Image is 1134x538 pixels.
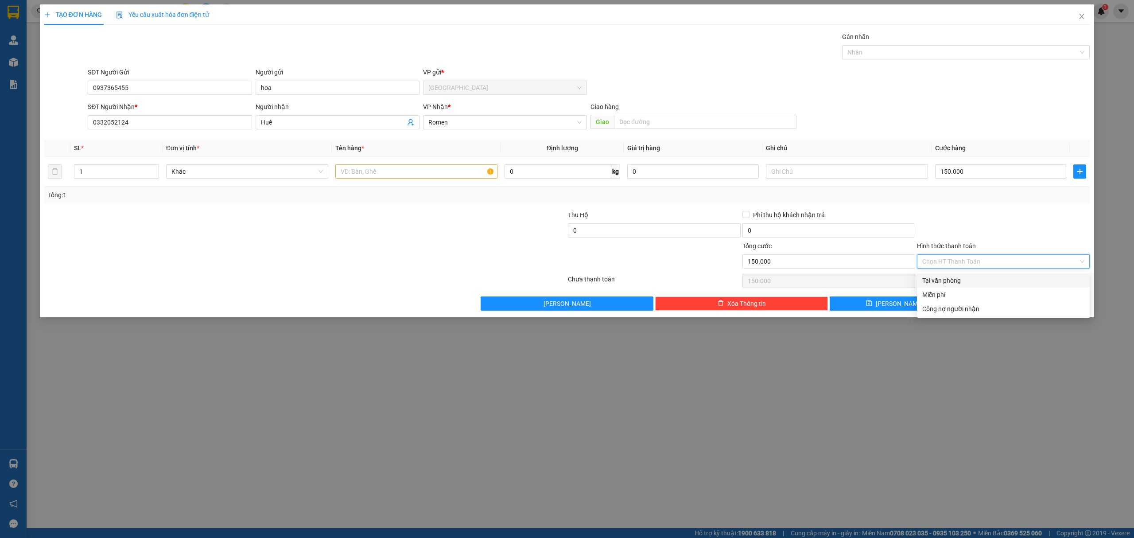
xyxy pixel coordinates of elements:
[590,103,619,110] span: Giao hàng
[544,299,591,308] span: [PERSON_NAME]
[655,296,828,311] button: deleteXóa Thông tin
[866,300,872,307] span: save
[762,140,932,157] th: Ghi chú
[1073,164,1086,179] button: plus
[876,299,923,308] span: [PERSON_NAME]
[423,67,587,77] div: VP gửi
[917,242,976,250] label: Hình thức thanh toán
[335,164,497,179] input: VD: Bàn, Ghế
[428,116,582,129] span: Romen
[104,8,175,18] div: Krông Nô
[104,18,175,29] div: [PERSON_NAME]
[84,63,96,76] span: SL
[74,144,81,152] span: SL
[104,29,175,41] div: 0347537596
[166,144,199,152] span: Đơn vị tính
[48,190,437,200] div: Tổng: 1
[750,210,828,220] span: Phí thu hộ khách nhận trả
[88,102,252,112] div: SĐT Người Nhận
[8,8,97,27] div: [GEOGRAPHIC_DATA]
[102,47,175,59] div: 50.000
[428,81,582,94] span: Sài Gòn
[567,274,742,290] div: Chưa thanh toán
[590,115,614,129] span: Giao
[256,102,419,112] div: Người nhận
[1069,4,1094,29] button: Close
[935,144,966,152] span: Cước hàng
[547,144,578,152] span: Định lượng
[44,12,50,18] span: plus
[256,67,419,77] div: Người gửi
[922,290,1084,300] div: Miễn phí
[727,299,766,308] span: Xóa Thông tin
[423,103,448,110] span: VP Nhận
[917,302,1090,316] div: Cước gửi hàng sẽ được ghi vào công nợ của người nhận
[766,164,928,179] input: Ghi Chú
[568,211,588,218] span: Thu Hộ
[8,8,21,17] span: Gửi:
[627,144,660,152] span: Giá trị hàng
[407,119,414,126] span: user-add
[742,242,772,250] span: Tổng cước
[1074,168,1086,175] span: plus
[116,11,210,18] span: Yêu cầu xuất hóa đơn điện tử
[116,12,123,19] img: icon
[88,67,252,77] div: SĐT Người Gửi
[922,276,1084,285] div: Tại văn phòng
[481,296,653,311] button: [PERSON_NAME]
[171,165,323,178] span: Khác
[922,304,1084,314] div: Công nợ người nhận
[335,144,364,152] span: Tên hàng
[718,300,724,307] span: delete
[842,33,869,40] label: Gán nhãn
[611,164,620,179] span: kg
[1078,13,1085,20] span: close
[102,49,115,58] span: CC :
[44,11,102,18] span: TẠO ĐƠN HÀNG
[104,8,125,18] span: Nhận:
[627,164,758,179] input: 0
[830,296,959,311] button: save[PERSON_NAME]
[8,64,175,75] div: Tên hàng: 1 bọc ( : 1 )
[614,115,796,129] input: Dọc đường
[48,164,62,179] button: delete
